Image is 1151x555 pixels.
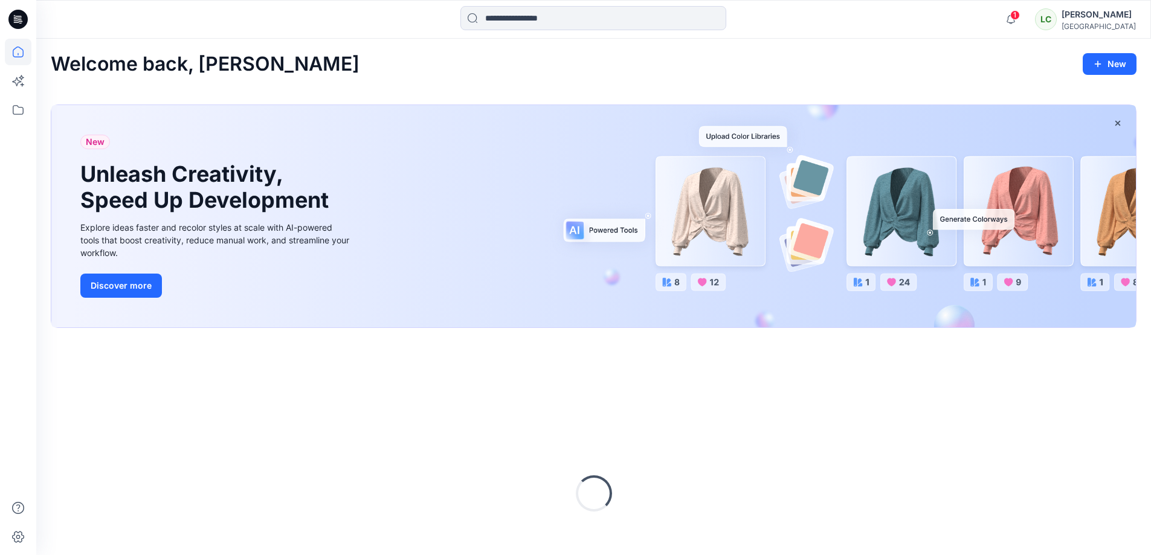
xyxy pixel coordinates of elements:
[86,135,105,149] span: New
[1062,7,1136,22] div: [PERSON_NAME]
[80,274,352,298] a: Discover more
[80,221,352,259] div: Explore ideas faster and recolor styles at scale with AI-powered tools that boost creativity, red...
[51,53,359,75] h2: Welcome back, [PERSON_NAME]
[1062,22,1136,31] div: [GEOGRAPHIC_DATA]
[80,274,162,298] button: Discover more
[1010,10,1020,20] span: 1
[1083,53,1136,75] button: New
[80,161,334,213] h1: Unleash Creativity, Speed Up Development
[1035,8,1057,30] div: LC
